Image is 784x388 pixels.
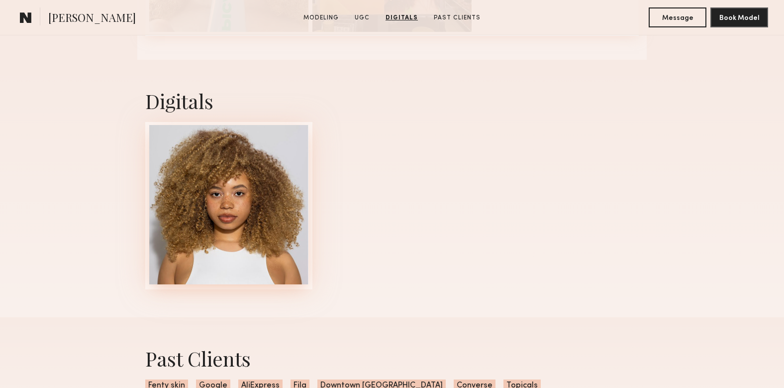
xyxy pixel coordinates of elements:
button: Book Model [710,7,768,27]
div: Past Clients [145,345,639,372]
a: Digitals [382,13,422,22]
a: Book Model [710,13,768,21]
div: Digitals [145,88,639,114]
button: Message [649,7,706,27]
a: Modeling [299,13,343,22]
a: UGC [351,13,374,22]
span: [PERSON_NAME] [48,10,136,27]
a: Past Clients [430,13,485,22]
